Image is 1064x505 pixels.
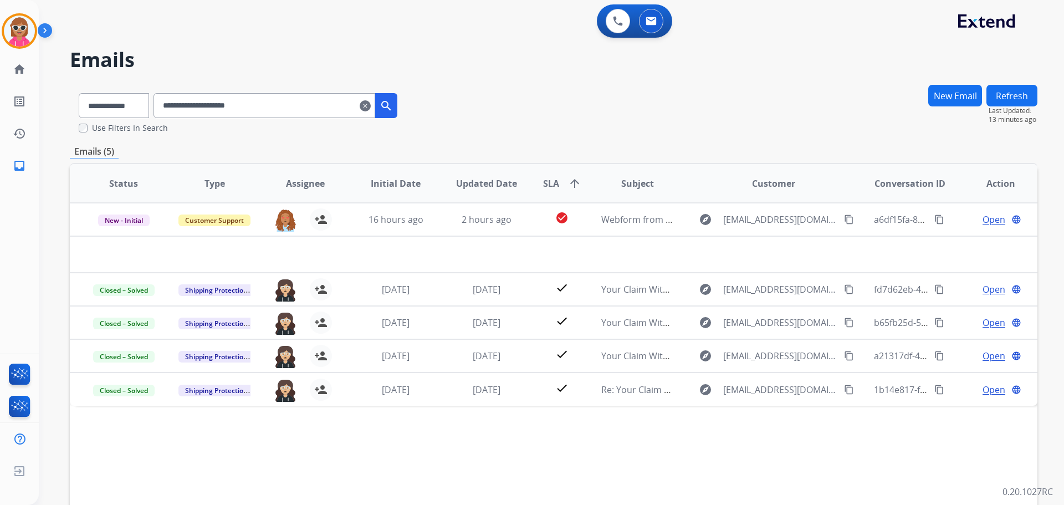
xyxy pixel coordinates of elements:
[314,316,328,329] mat-icon: person_add
[369,213,423,226] span: 16 hours ago
[601,283,699,295] span: Your Claim With Extend
[360,99,371,113] mat-icon: clear
[178,318,254,329] span: Shipping Protection
[382,384,410,396] span: [DATE]
[844,284,854,294] mat-icon: content_copy
[314,349,328,363] mat-icon: person_add
[462,213,511,226] span: 2 hours ago
[314,283,328,296] mat-icon: person_add
[723,349,837,363] span: [EMAIL_ADDRESS][DOMAIN_NAME]
[934,318,944,328] mat-icon: content_copy
[983,213,1005,226] span: Open
[178,351,254,363] span: Shipping Protection
[274,312,296,335] img: agent-avatar
[204,177,225,190] span: Type
[934,351,944,361] mat-icon: content_copy
[178,215,250,226] span: Customer Support
[947,164,1037,203] th: Action
[752,177,795,190] span: Customer
[274,208,296,232] img: agent-avatar
[93,284,155,296] span: Closed – Solved
[555,348,569,361] mat-icon: check
[934,385,944,395] mat-icon: content_copy
[98,215,150,226] span: New - Initial
[473,350,500,362] span: [DATE]
[555,281,569,294] mat-icon: check
[723,383,837,396] span: [EMAIL_ADDRESS][DOMAIN_NAME]
[314,213,328,226] mat-icon: person_add
[874,213,1039,226] span: a6df15fa-8910-45a0-9650-35d03f099047
[1011,318,1021,328] mat-icon: language
[13,127,26,140] mat-icon: history
[844,215,854,225] mat-icon: content_copy
[844,351,854,361] mat-icon: content_copy
[274,345,296,368] img: agent-avatar
[178,284,254,296] span: Shipping Protection
[1011,284,1021,294] mat-icon: language
[601,213,852,226] span: Webform from [EMAIL_ADDRESS][DOMAIN_NAME] on [DATE]
[371,177,421,190] span: Initial Date
[382,350,410,362] span: [DATE]
[699,316,712,329] mat-icon: explore
[699,213,712,226] mat-icon: explore
[989,115,1037,124] span: 13 minutes ago
[1011,351,1021,361] mat-icon: language
[13,95,26,108] mat-icon: list_alt
[473,283,500,295] span: [DATE]
[93,318,155,329] span: Closed – Solved
[178,385,254,396] span: Shipping Protection
[70,145,119,159] p: Emails (5)
[382,283,410,295] span: [DATE]
[874,177,945,190] span: Conversation ID
[555,314,569,328] mat-icon: check
[844,385,854,395] mat-icon: content_copy
[93,385,155,396] span: Closed – Solved
[314,383,328,396] mat-icon: person_add
[4,16,35,47] img: avatar
[723,213,837,226] span: [EMAIL_ADDRESS][DOMAIN_NAME]
[13,63,26,76] mat-icon: home
[699,383,712,396] mat-icon: explore
[1002,485,1053,498] p: 0.20.1027RC
[874,384,1042,396] span: 1b14e817-f8ad-4a9a-9636-663feae3b993
[382,317,410,329] span: [DATE]
[983,283,1005,296] span: Open
[473,384,500,396] span: [DATE]
[844,318,854,328] mat-icon: content_copy
[699,283,712,296] mat-icon: explore
[989,106,1037,115] span: Last Updated:
[456,177,517,190] span: Updated Date
[1011,385,1021,395] mat-icon: language
[874,283,1040,295] span: fd7d62eb-4b0b-4e05-bcc5-000f44c75f77
[601,384,714,396] span: Re: Your Claim With Extend
[568,177,581,190] mat-icon: arrow_upward
[874,350,1042,362] span: a21317df-4328-4c4f-be7d-b005a20cd725
[1011,215,1021,225] mat-icon: language
[928,85,982,106] button: New Email
[986,85,1037,106] button: Refresh
[601,317,699,329] span: Your Claim With Extend
[983,383,1005,396] span: Open
[699,349,712,363] mat-icon: explore
[934,215,944,225] mat-icon: content_copy
[93,351,155,363] span: Closed – Solved
[274,379,296,402] img: agent-avatar
[621,177,654,190] span: Subject
[983,316,1005,329] span: Open
[109,177,138,190] span: Status
[274,278,296,302] img: agent-avatar
[601,350,699,362] span: Your Claim With Extend
[543,177,559,190] span: SLA
[380,99,393,113] mat-icon: search
[555,381,569,395] mat-icon: check
[13,159,26,172] mat-icon: inbox
[473,317,500,329] span: [DATE]
[555,211,569,225] mat-icon: check_circle
[723,283,837,296] span: [EMAIL_ADDRESS][DOMAIN_NAME]
[934,284,944,294] mat-icon: content_copy
[70,49,1037,71] h2: Emails
[874,317,1043,329] span: b65fb25d-508a-4246-9ecc-e66070565e2e
[983,349,1005,363] span: Open
[92,123,168,134] label: Use Filters In Search
[723,316,837,329] span: [EMAIL_ADDRESS][DOMAIN_NAME]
